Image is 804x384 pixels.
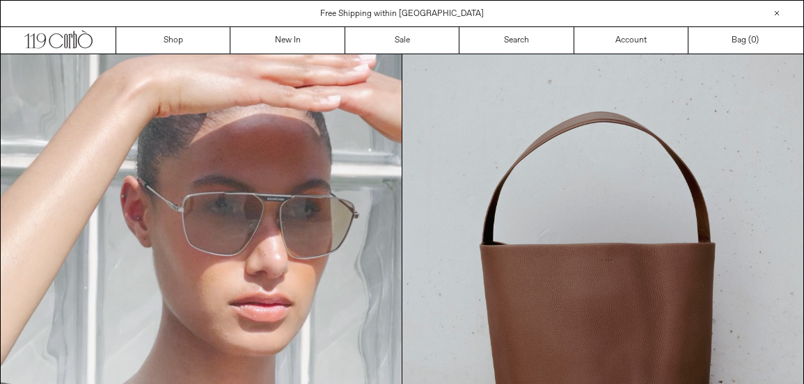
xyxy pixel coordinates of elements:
[320,8,484,19] a: Free Shipping within [GEOGRAPHIC_DATA]
[574,27,688,54] a: Account
[688,27,803,54] a: Bag ()
[116,27,230,54] a: Shop
[751,34,759,47] span: )
[459,27,574,54] a: Search
[345,27,459,54] a: Sale
[751,35,756,46] span: 0
[230,27,345,54] a: New In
